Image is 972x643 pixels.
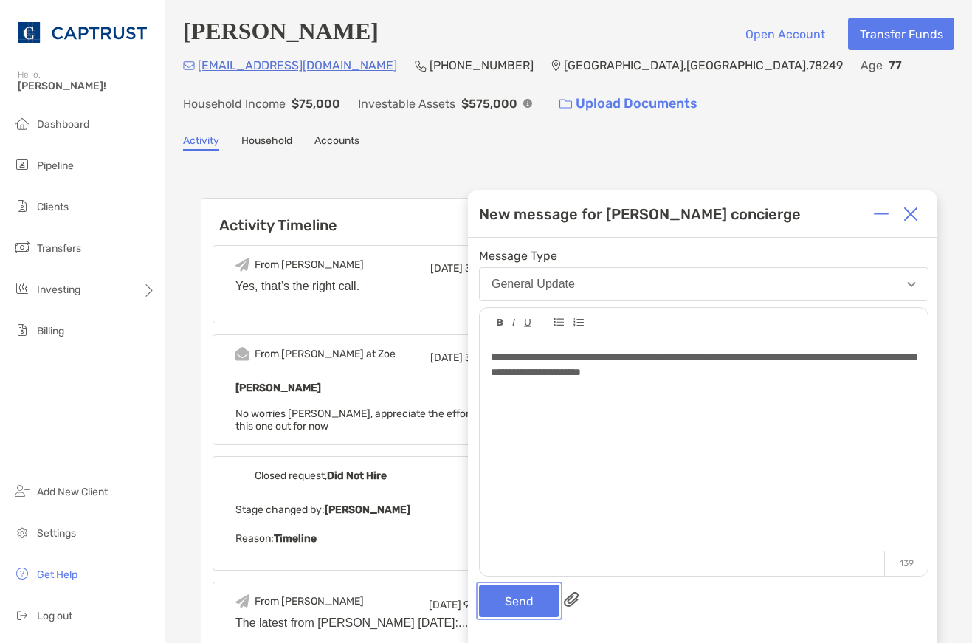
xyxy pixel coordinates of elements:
p: Age [861,56,883,75]
img: investing icon [13,280,31,298]
span: 3:33 PM CD [465,262,519,275]
div: Yes, that’s the right call. [235,280,578,293]
div: From [PERSON_NAME] [255,595,364,608]
p: $75,000 [292,94,340,113]
img: CAPTRUST Logo [18,6,147,59]
p: 139 [884,551,928,576]
a: Activity [183,134,219,151]
h4: [PERSON_NAME] [183,18,379,50]
span: [PERSON_NAME]! [18,80,156,92]
b: [PERSON_NAME] [325,503,410,516]
b: Did Not Hire [327,470,387,482]
div: Closed request, [255,470,387,482]
img: Editor control icon [497,319,503,326]
p: [EMAIL_ADDRESS][DOMAIN_NAME] [198,56,397,75]
p: $575,000 [461,94,517,113]
img: transfers icon [13,238,31,256]
p: Stage changed by: [235,501,578,519]
img: dashboard icon [13,114,31,132]
div: From [PERSON_NAME] at Zoe [255,348,396,360]
img: settings icon [13,523,31,541]
span: Dashboard [37,118,89,131]
button: General Update [479,267,928,301]
img: Event icon [235,469,249,483]
img: Event icon [235,347,249,361]
div: New message for [PERSON_NAME] concierge [479,205,801,223]
b: [PERSON_NAME] [235,382,321,394]
span: No worries [PERSON_NAME], appreciate the efforts here, we can close this one out for now [235,408,568,433]
p: Reason: [235,529,578,548]
img: Editor control icon [524,319,531,327]
span: [DATE] [430,351,463,364]
p: Household Income [183,94,286,113]
img: Event icon [235,594,249,608]
a: Upload Documents [550,88,707,120]
a: Household [241,134,292,151]
span: [DATE] [429,599,461,611]
p: [PHONE_NUMBER] [430,56,534,75]
img: Email Icon [183,61,195,70]
img: paperclip attachments [564,592,579,607]
span: Add New Client [37,486,108,498]
img: Editor control icon [573,318,584,327]
img: Editor control icon [512,319,515,326]
img: Close [903,207,918,221]
a: Accounts [314,134,359,151]
img: get-help icon [13,565,31,582]
button: Transfer Funds [848,18,954,50]
span: Log out [37,610,72,622]
span: Message Type [479,249,928,263]
img: Expand or collapse [874,207,889,221]
img: Editor control icon [554,318,564,326]
b: Timeline [274,532,317,545]
img: Info Icon [523,99,532,108]
h6: Activity Timeline [201,199,612,234]
span: Settings [37,527,76,540]
span: 3:32 PM CD [465,351,519,364]
div: General Update [492,278,575,291]
div: The latest from [PERSON_NAME] [DATE]:... [235,616,578,630]
img: logout icon [13,606,31,624]
span: Pipeline [37,159,74,172]
img: Phone Icon [415,60,427,72]
img: add_new_client icon [13,482,31,500]
span: Transfers [37,242,81,255]
img: clients icon [13,197,31,215]
span: Billing [37,325,64,337]
img: billing icon [13,321,31,339]
span: Get Help [37,568,77,581]
div: From [PERSON_NAME] [255,258,364,271]
span: Clients [37,201,69,213]
img: Open dropdown arrow [907,282,916,287]
img: button icon [559,99,572,109]
img: Location Icon [551,60,561,72]
button: Send [479,585,559,617]
p: Investable Assets [358,94,455,113]
img: pipeline icon [13,156,31,173]
span: [DATE] [430,262,463,275]
span: Investing [37,283,80,296]
img: Event icon [235,258,249,272]
button: Open Account [734,18,836,50]
p: [GEOGRAPHIC_DATA] , [GEOGRAPHIC_DATA] , 78249 [564,56,843,75]
span: 9:04 PM CD [463,599,519,611]
p: 77 [889,56,902,75]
